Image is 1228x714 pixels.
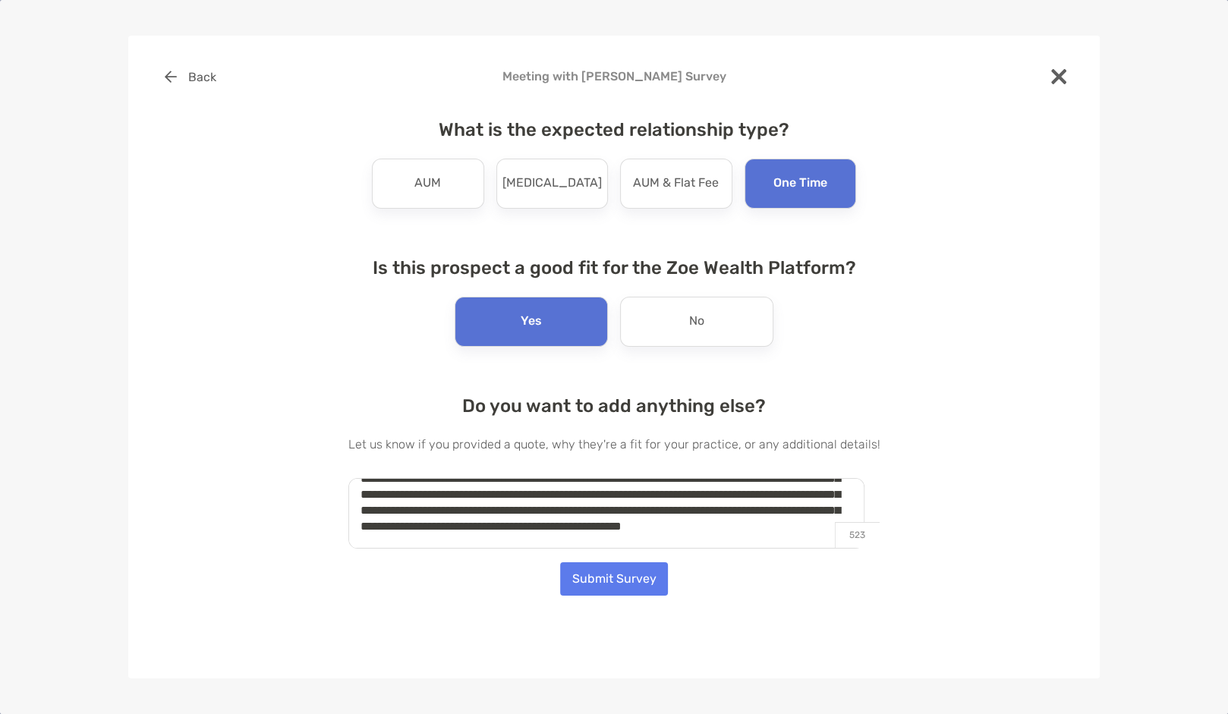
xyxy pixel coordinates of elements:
h4: Is this prospect a good fit for the Zoe Wealth Platform? [348,257,880,278]
h4: Do you want to add anything else? [348,395,880,417]
p: One Time [773,171,827,196]
h4: Meeting with [PERSON_NAME] Survey [153,69,1075,83]
p: 523 [835,522,880,548]
p: Let us know if you provided a quote, why they're a fit for your practice, or any additional details! [348,435,880,454]
p: No [689,310,704,334]
p: [MEDICAL_DATA] [502,171,602,196]
img: button icon [165,71,177,83]
p: AUM & Flat Fee [633,171,719,196]
p: Yes [521,310,542,334]
button: Back [153,60,228,93]
button: Submit Survey [560,562,668,596]
h4: What is the expected relationship type? [348,119,880,140]
p: AUM [414,171,441,196]
img: close modal [1051,69,1066,84]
